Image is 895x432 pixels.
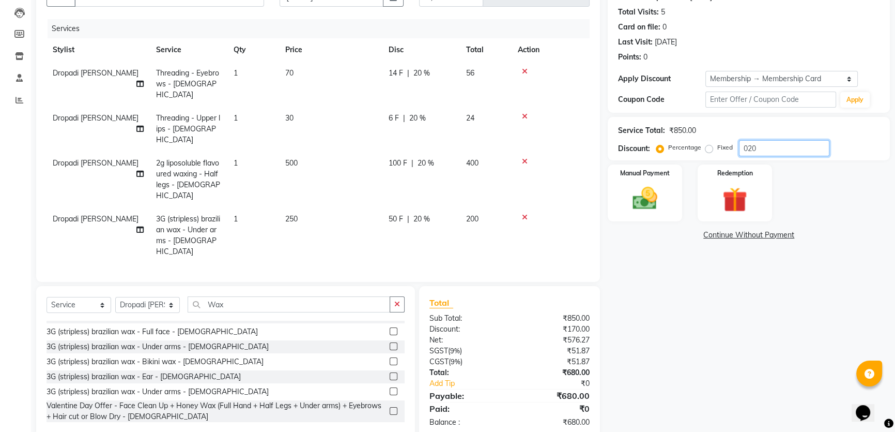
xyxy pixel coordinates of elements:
div: 0 [662,22,667,33]
span: Dropadi [PERSON_NAME] [53,158,138,168]
span: | [403,113,405,124]
span: 70 [285,68,294,78]
div: ₹0 [510,403,597,415]
th: Price [279,38,382,62]
span: 250 [285,214,298,224]
span: Dropadi [PERSON_NAME] [53,113,138,123]
div: ₹680.00 [510,417,597,428]
div: ₹850.00 [510,313,597,324]
div: Valentine Day Offer - Face Clean Up + Honey Wax (Full Hand + Half Legs + Under arms) + Eyebrows +... [47,400,385,422]
label: Fixed [717,143,733,152]
span: Total [429,297,453,308]
span: 2g liposoluble flavoured waxing - Half legs - [DEMOGRAPHIC_DATA] [156,158,220,200]
span: 20 % [418,158,434,169]
span: 56 [466,68,474,78]
div: Points: [618,52,641,63]
span: 6 F [389,113,399,124]
span: | [407,68,409,79]
div: Coupon Code [618,94,705,105]
span: 9% [451,357,460,366]
div: Net: [422,335,510,346]
input: Enter Offer / Coupon Code [705,92,836,108]
div: ( ) [422,356,510,367]
div: 3G (stripless) brazilian wax - Under arms - [DEMOGRAPHIC_DATA] [47,341,269,352]
div: 3G (stripless) brazilian wax - Ear - [DEMOGRAPHIC_DATA] [47,371,241,382]
div: ₹850.00 [669,125,696,136]
div: Sub Total: [422,313,510,324]
th: Service [150,38,227,62]
span: 1 [234,214,238,224]
div: ₹680.00 [510,390,597,402]
span: 100 F [389,158,407,169]
img: _gift.svg [715,184,755,215]
th: Action [512,38,590,62]
div: ₹170.00 [510,324,597,335]
span: 9% [450,347,460,355]
span: 1 [234,113,238,123]
div: Total: [422,367,510,378]
div: Discount: [618,143,650,154]
span: 20 % [413,68,430,79]
label: Percentage [668,143,701,152]
th: Total [460,38,512,62]
span: 1 [234,158,238,168]
th: Stylist [47,38,150,62]
div: Balance : [422,417,510,428]
span: 20 % [409,113,426,124]
label: Manual Payment [620,169,670,178]
div: Total Visits: [618,7,659,18]
a: Add Tip [422,378,524,389]
div: Services [48,19,597,38]
th: Disc [382,38,460,62]
div: ₹576.27 [510,335,597,346]
span: 200 [466,214,479,224]
div: Discount: [422,324,510,335]
div: 3G (stripless) brazilian wax - Under arms - [DEMOGRAPHIC_DATA] [47,386,269,397]
div: Payable: [422,390,510,402]
span: Dropadi [PERSON_NAME] [53,68,138,78]
span: Threading - Eyebrows - [DEMOGRAPHIC_DATA] [156,68,219,99]
span: SGST [429,346,448,355]
span: 14 F [389,68,403,79]
th: Qty [227,38,279,62]
span: Threading - Upper lips - [DEMOGRAPHIC_DATA] [156,113,220,144]
span: 500 [285,158,298,168]
span: 24 [466,113,474,123]
div: ₹0 [524,378,597,389]
div: Paid: [422,403,510,415]
span: 20 % [413,214,430,225]
div: 0 [643,52,647,63]
div: [DATE] [655,37,677,48]
div: ₹680.00 [510,367,597,378]
input: Search or Scan [188,296,390,312]
div: Last Visit: [618,37,653,48]
img: _cash.svg [625,184,665,213]
button: Apply [840,92,870,108]
div: 3G (stripless) brazilian wax - Full face - [DEMOGRAPHIC_DATA] [47,326,258,337]
span: | [407,214,409,225]
span: CGST [429,357,449,366]
iframe: chat widget [852,391,885,422]
div: 5 [661,7,665,18]
span: 30 [285,113,294,123]
div: 3G (stripless) brazilian wax - Bikini wax - [DEMOGRAPHIC_DATA] [47,356,264,367]
a: Continue Without Payment [610,230,888,241]
span: 400 [466,158,479,168]
div: ( ) [422,346,510,356]
div: Apply Discount [618,73,705,84]
span: 50 F [389,214,403,225]
span: Dropadi [PERSON_NAME] [53,214,138,224]
div: ₹51.87 [510,346,597,356]
div: Card on file: [618,22,660,33]
div: Service Total: [618,125,665,136]
div: ₹51.87 [510,356,597,367]
span: 3G (stripless) brazilian wax - Under arms - [DEMOGRAPHIC_DATA] [156,214,220,256]
label: Redemption [717,169,753,178]
span: 1 [234,68,238,78]
span: | [411,158,413,169]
